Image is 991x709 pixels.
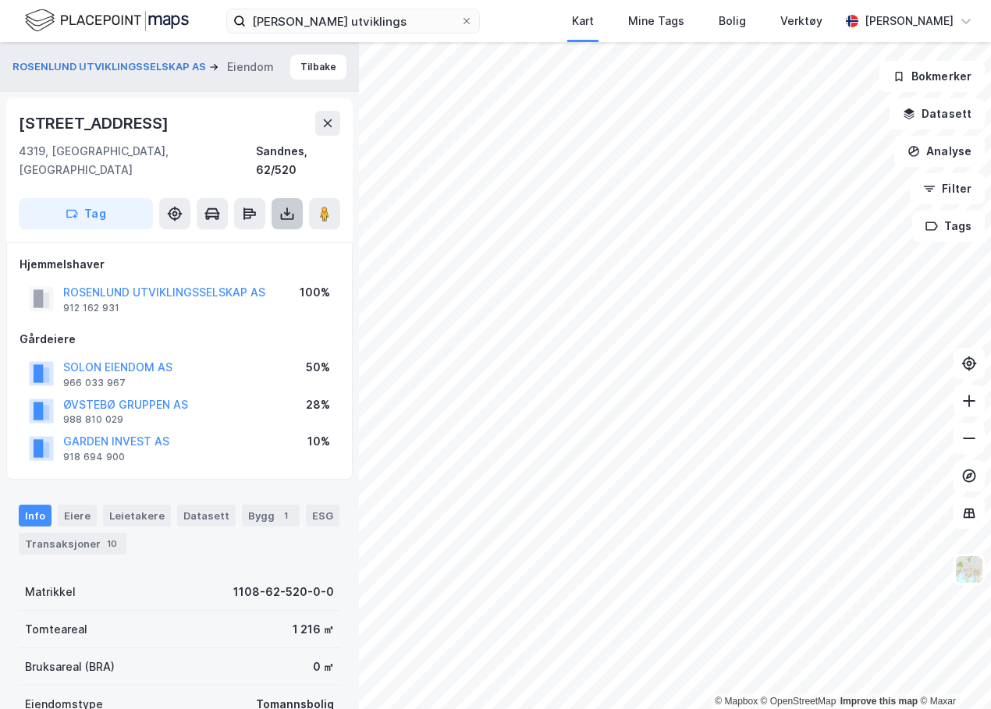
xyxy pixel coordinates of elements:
div: 988 810 029 [63,413,123,426]
iframe: Chat Widget [913,634,991,709]
div: Bruksareal (BRA) [25,658,115,676]
div: 28% [306,395,330,414]
div: 1 216 ㎡ [293,620,334,639]
div: Bygg [242,505,300,526]
div: [PERSON_NAME] [865,12,954,30]
div: Info [19,505,52,526]
div: Hjemmelshaver [20,255,339,274]
button: Tags [912,211,985,242]
div: Transaksjoner [19,533,126,555]
div: Tomteareal [25,620,87,639]
div: 966 033 967 [63,377,126,389]
div: Kart [572,12,594,30]
div: Datasett [177,505,236,526]
button: Analyse [894,136,985,167]
div: 1108-62-520-0-0 [233,583,334,601]
div: 1 [278,508,293,523]
div: 0 ㎡ [313,658,334,676]
div: Eiere [58,505,97,526]
button: Filter [910,173,985,204]
div: Gårdeiere [20,330,339,349]
a: Improve this map [840,696,918,707]
button: ROSENLUND UTVIKLINGSSELSKAP AS [12,59,209,75]
div: 4319, [GEOGRAPHIC_DATA], [GEOGRAPHIC_DATA] [19,142,256,179]
div: Leietakere [103,505,171,526]
img: Z [954,555,984,584]
a: Mapbox [715,696,758,707]
div: 918 694 900 [63,451,125,463]
div: Matrikkel [25,583,76,601]
div: Kontrollprogram for chat [913,634,991,709]
div: [STREET_ADDRESS] [19,111,172,136]
div: 10% [307,432,330,451]
img: logo.f888ab2527a4732fd821a326f86c7f29.svg [25,7,189,34]
div: Bolig [719,12,746,30]
div: ESG [306,505,339,526]
div: Mine Tags [628,12,684,30]
div: 100% [300,283,330,302]
div: 10 [104,536,120,551]
div: Eiendom [227,58,274,76]
button: Tilbake [290,55,346,80]
input: Søk på adresse, matrikkel, gårdeiere, leietakere eller personer [246,9,460,33]
div: Verktøy [780,12,822,30]
button: Datasett [890,98,985,129]
div: 912 162 931 [63,302,119,314]
div: 50% [306,358,330,377]
button: Bokmerker [879,61,985,92]
button: Tag [19,198,153,229]
a: OpenStreetMap [761,696,836,707]
div: Sandnes, 62/520 [256,142,340,179]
